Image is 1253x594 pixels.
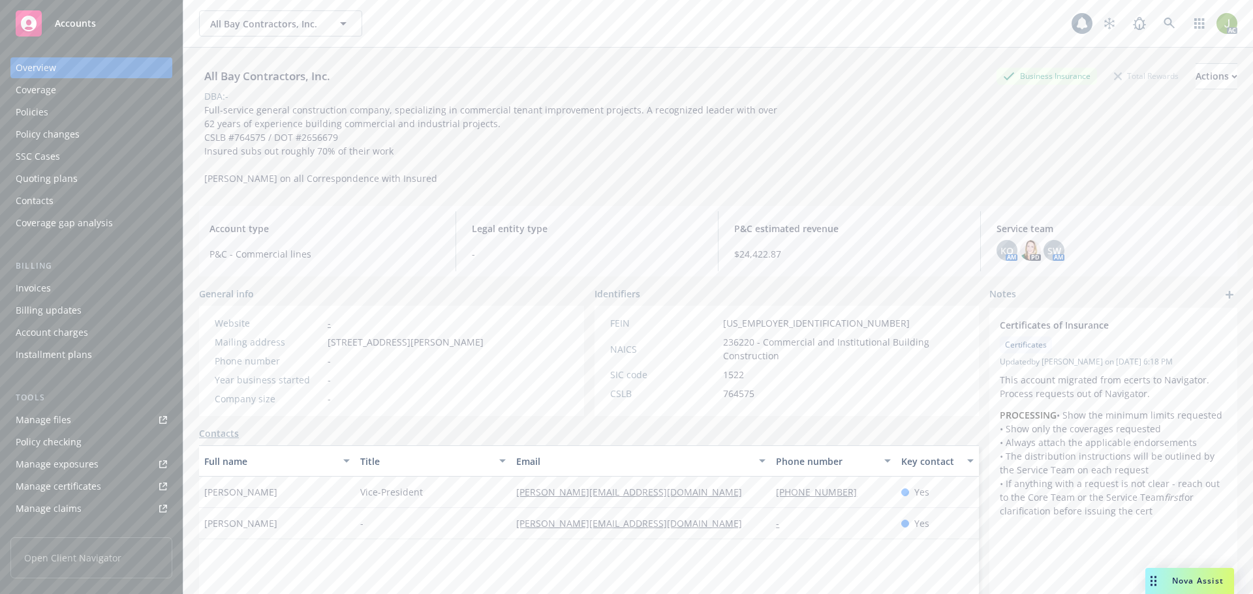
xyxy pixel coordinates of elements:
[16,300,82,321] div: Billing updates
[10,5,172,42] a: Accounts
[204,454,335,468] div: Full name
[1216,13,1237,34] img: photo
[16,124,80,145] div: Policy changes
[16,57,56,78] div: Overview
[723,368,744,381] span: 1522
[360,516,364,530] span: -
[204,516,277,530] span: [PERSON_NAME]
[1145,568,1162,594] div: Drag to move
[10,409,172,430] a: Manage files
[16,80,56,100] div: Coverage
[472,247,702,261] span: -
[16,344,92,365] div: Installment plans
[1172,575,1224,586] span: Nova Assist
[16,454,99,475] div: Manage exposures
[896,445,979,477] button: Key contact
[16,520,77,541] div: Manage BORs
[16,432,82,453] div: Policy checking
[1156,10,1183,37] a: Search
[16,322,88,343] div: Account charges
[16,190,54,211] div: Contacts
[776,486,867,498] a: [PHONE_NUMBER]
[1047,244,1061,258] span: SW
[16,168,78,189] div: Quoting plans
[328,392,331,406] span: -
[355,445,511,477] button: Title
[10,537,172,578] span: Open Client Navigator
[1000,409,1057,421] strong: PROCESSING
[10,102,172,123] a: Policies
[215,316,322,330] div: Website
[1000,408,1227,518] p: • Show the minimum limits requested • Show only the coverages requested • Always attach the appli...
[215,335,322,349] div: Mailing address
[16,146,60,167] div: SSC Cases
[204,485,277,499] span: [PERSON_NAME]
[199,287,254,301] span: General info
[997,68,1097,84] div: Business Insurance
[10,190,172,211] a: Contacts
[610,342,718,356] div: NAICS
[16,102,48,123] div: Policies
[10,213,172,233] a: Coverage gap analysis
[10,454,172,475] a: Manage exposures
[10,168,172,189] a: Quoting plans
[723,387,754,400] span: 764575
[1107,68,1185,84] div: Total Rewards
[723,335,964,363] span: 236220 - Commercial and Institutional Building Construction
[16,476,101,497] div: Manage certificates
[16,498,82,519] div: Manage claims
[199,426,239,440] a: Contacts
[734,222,965,235] span: P&C estimated revenue
[10,146,172,167] a: SSC Cases
[776,454,876,468] div: Phone number
[204,89,228,103] div: DBA: -
[1196,64,1237,89] div: Actions
[16,409,71,430] div: Manage files
[10,432,172,453] a: Policy checking
[204,104,780,185] span: Full-service general construction company, specializing in commercial tenant improvement projects...
[199,445,355,477] button: Full name
[1020,240,1041,261] img: photo
[511,445,771,477] button: Email
[210,17,323,31] span: All Bay Contractors, Inc.
[1164,491,1181,503] em: first
[1005,339,1047,351] span: Certificates
[1126,10,1152,37] a: Report a Bug
[1145,568,1234,594] button: Nova Assist
[1000,244,1013,258] span: KO
[723,316,910,330] span: [US_EMPLOYER_IDENTIFICATION_NUMBER]
[1000,373,1227,400] p: This account migrated from ecerts to Navigator. Process requests out of Navigator.
[16,213,113,233] div: Coverage gap analysis
[215,392,322,406] div: Company size
[734,247,965,261] span: $24,422.87
[989,308,1237,528] div: Certificates of InsuranceCertificatesUpdatedby [PERSON_NAME] on [DATE] 6:18 PMThis account migrat...
[516,486,752,498] a: [PERSON_NAME][EMAIL_ADDRESS][DOMAIN_NAME]
[360,454,491,468] div: Title
[914,516,929,530] span: Yes
[1186,10,1213,37] a: Switch app
[10,520,172,541] a: Manage BORs
[1196,63,1237,89] button: Actions
[199,10,362,37] button: All Bay Contractors, Inc.
[516,517,752,529] a: [PERSON_NAME][EMAIL_ADDRESS][DOMAIN_NAME]
[776,517,790,529] a: -
[10,300,172,321] a: Billing updates
[472,222,702,235] span: Legal entity type
[209,222,440,235] span: Account type
[1222,287,1237,303] a: add
[199,68,335,85] div: All Bay Contractors, Inc.
[10,260,172,273] div: Billing
[10,322,172,343] a: Account charges
[10,278,172,299] a: Invoices
[10,124,172,145] a: Policy changes
[215,373,322,387] div: Year business started
[989,287,1016,303] span: Notes
[595,287,640,301] span: Identifiers
[10,391,172,404] div: Tools
[360,485,423,499] span: Vice-President
[209,247,440,261] span: P&C - Commercial lines
[1000,356,1227,368] span: Updated by [PERSON_NAME] on [DATE] 6:18 PM
[914,485,929,499] span: Yes
[610,316,718,330] div: FEIN
[1096,10,1122,37] a: Stop snowing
